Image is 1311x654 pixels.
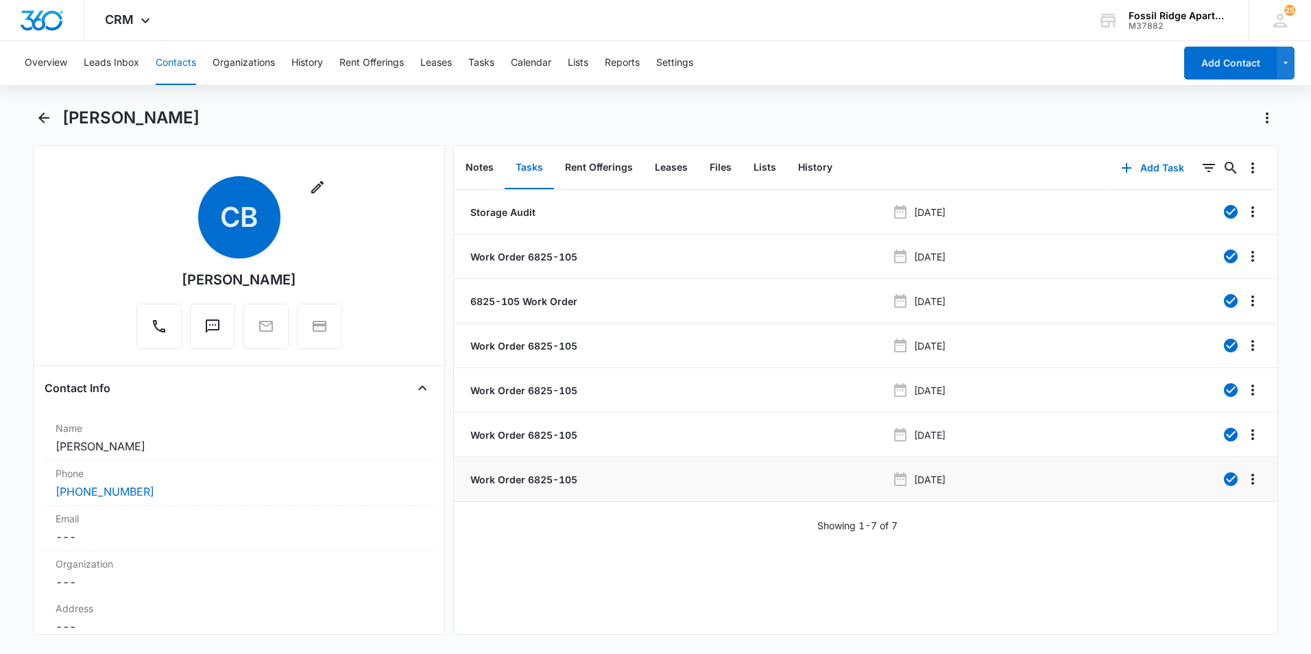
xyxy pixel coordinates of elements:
div: Phone[PHONE_NUMBER] [45,461,433,506]
button: Actions [1256,107,1278,129]
button: Calendar [511,41,551,85]
label: Organization [56,557,422,571]
p: [DATE] [914,472,946,487]
p: [DATE] [914,383,946,398]
button: Organizations [213,41,275,85]
a: Work Order 6825-105 [468,250,577,264]
button: Overflow Menu [1242,424,1264,446]
button: Tasks [505,147,554,189]
button: Overflow Menu [1242,290,1264,312]
dd: --- [56,618,422,635]
button: Overflow Menu [1242,379,1264,401]
div: notifications count [1284,5,1295,16]
button: Overflow Menu [1242,201,1264,223]
button: Settings [656,41,693,85]
button: History [291,41,323,85]
button: Overflow Menu [1242,157,1264,179]
div: Organization--- [45,551,433,596]
button: Add Contact [1184,47,1277,80]
a: Work Order 6825-105 [468,472,577,487]
span: CB [198,176,280,258]
p: [DATE] [914,339,946,353]
a: Work Order 6825-105 [468,428,577,442]
a: Text [190,325,235,337]
button: Files [699,147,743,189]
button: Back [33,107,54,129]
div: Email--- [45,506,433,551]
a: Work Order 6825-105 [468,383,577,398]
button: Call [136,304,182,349]
span: CRM [105,12,134,27]
button: History [787,147,843,189]
a: 6825-105 Work Order [468,294,577,308]
h4: Contact Info [45,380,110,396]
button: Contacts [156,41,196,85]
button: Tasks [468,41,494,85]
label: Phone [56,466,422,481]
span: 25 [1284,5,1295,16]
label: Address [56,601,422,616]
button: Overflow Menu [1242,245,1264,267]
div: account id [1129,21,1229,31]
p: [DATE] [914,250,946,264]
p: Showing 1-7 of 7 [817,518,898,533]
button: Close [411,377,433,399]
a: [PHONE_NUMBER] [56,483,154,500]
button: Overview [25,41,67,85]
button: Rent Offerings [339,41,404,85]
button: Leases [644,147,699,189]
button: Add Task [1107,152,1198,184]
button: Overflow Menu [1242,468,1264,490]
dd: --- [56,574,422,590]
button: Filters [1198,157,1220,179]
a: Work Order 6825-105 [468,339,577,353]
button: Lists [568,41,588,85]
label: Email [56,511,422,526]
button: Leases [420,41,452,85]
div: Address--- [45,596,433,641]
div: Name[PERSON_NAME] [45,415,433,461]
p: [DATE] [914,205,946,219]
p: [DATE] [914,428,946,442]
button: Leads Inbox [84,41,139,85]
label: Name [56,421,422,435]
dd: --- [56,529,422,545]
p: [DATE] [914,294,946,308]
button: Reports [605,41,640,85]
h1: [PERSON_NAME] [62,108,200,128]
button: Text [190,304,235,349]
a: Storage Audit [468,205,536,219]
div: account name [1129,10,1229,21]
button: Rent Offerings [554,147,644,189]
div: [PERSON_NAME] [182,269,296,290]
dd: [PERSON_NAME] [56,438,422,455]
button: Overflow Menu [1242,335,1264,356]
button: Notes [455,147,505,189]
button: Lists [743,147,787,189]
button: Search... [1220,157,1242,179]
a: Call [136,325,182,337]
